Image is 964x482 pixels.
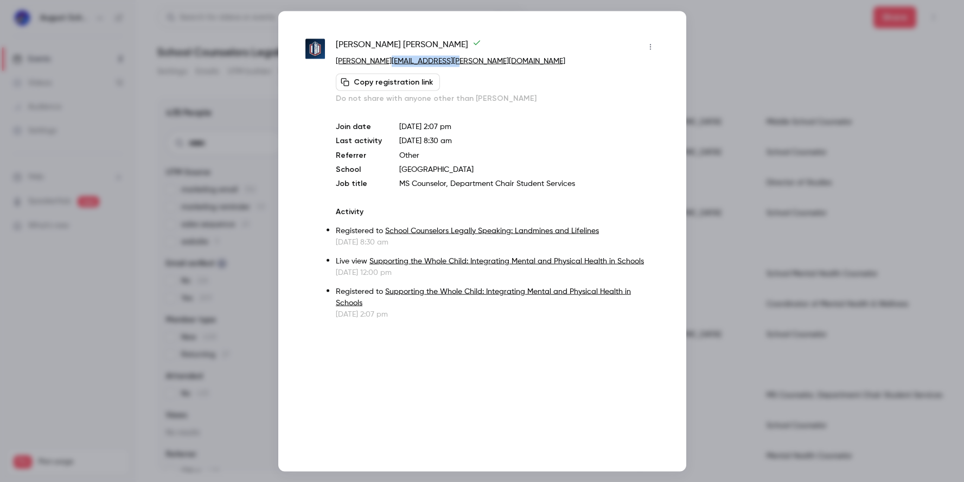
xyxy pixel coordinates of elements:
p: [DATE] 2:07 pm [336,309,659,319]
p: Live view [336,255,659,267]
p: Do not share with anyone other than [PERSON_NAME] [336,93,659,104]
p: [DATE] 8:30 am [336,236,659,247]
button: Copy registration link [336,73,440,91]
p: Registered to [336,286,659,309]
p: Registered to [336,225,659,236]
span: [DATE] 8:30 am [399,137,452,144]
p: Job title [336,178,382,189]
a: Supporting the Whole Child: Integrating Mental and Physical Health in Schools [336,287,631,306]
p: [GEOGRAPHIC_DATA] [399,164,659,175]
p: Join date [336,121,382,132]
p: School [336,164,382,175]
p: MS Counselor, Department Chair Student Services [399,178,659,189]
a: School Counselors Legally Speaking: Landmines and Lifelines [385,227,599,234]
p: Other [399,150,659,160]
a: [PERSON_NAME][EMAIL_ADDRESS][PERSON_NAME][DOMAIN_NAME] [336,57,565,65]
p: [DATE] 12:00 pm [336,267,659,278]
a: Supporting the Whole Child: Integrating Mental and Physical Health in Schools [369,257,644,265]
p: Last activity [336,135,382,146]
span: [PERSON_NAME] [PERSON_NAME] [336,38,481,55]
p: [DATE] 2:07 pm [399,121,659,132]
p: Activity [336,206,659,217]
p: Referrer [336,150,382,160]
img: providenceday.org [305,39,325,59]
